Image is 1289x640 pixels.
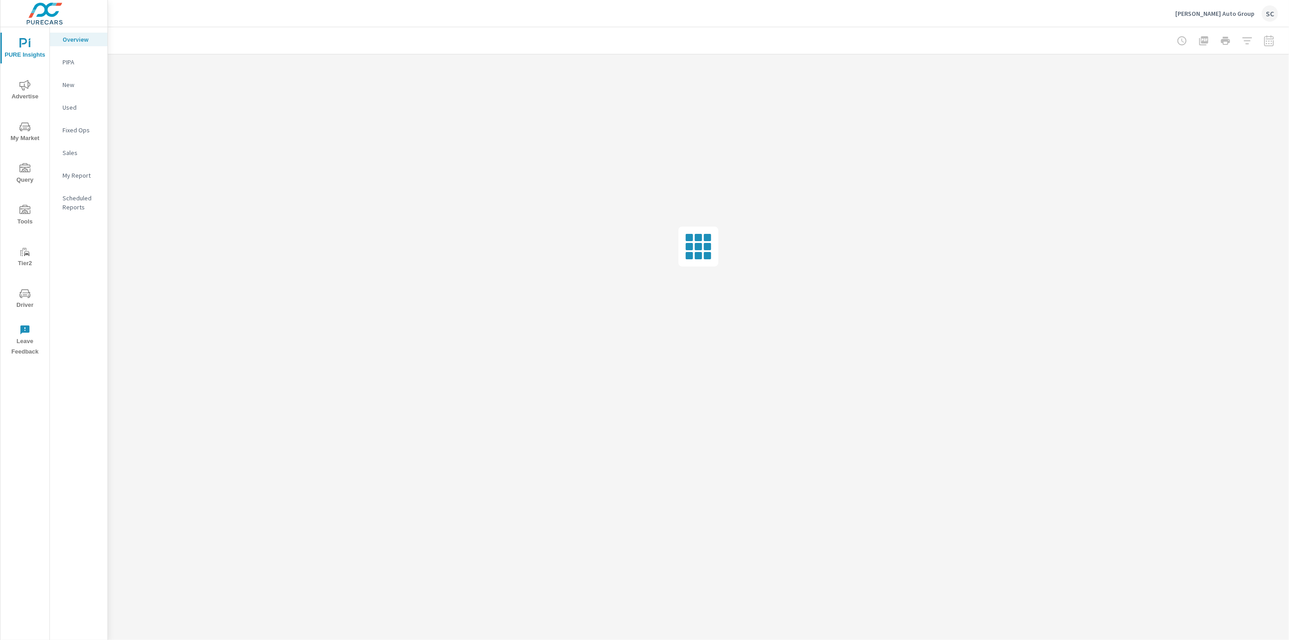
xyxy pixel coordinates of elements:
[63,35,100,44] p: Overview
[63,80,100,89] p: New
[0,27,49,361] div: nav menu
[3,80,47,102] span: Advertise
[63,126,100,135] p: Fixed Ops
[63,194,100,212] p: Scheduled Reports
[50,146,107,160] div: Sales
[50,169,107,182] div: My Report
[50,33,107,46] div: Overview
[3,38,47,60] span: PURE Insights
[50,101,107,114] div: Used
[3,121,47,144] span: My Market
[3,163,47,185] span: Query
[63,103,100,112] p: Used
[50,191,107,214] div: Scheduled Reports
[3,205,47,227] span: Tools
[3,247,47,269] span: Tier2
[3,288,47,310] span: Driver
[50,78,107,92] div: New
[1175,10,1255,18] p: [PERSON_NAME] Auto Group
[63,58,100,67] p: PIPA
[63,171,100,180] p: My Report
[63,148,100,157] p: Sales
[50,55,107,69] div: PIPA
[50,123,107,137] div: Fixed Ops
[3,325,47,357] span: Leave Feedback
[1262,5,1278,22] div: SC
